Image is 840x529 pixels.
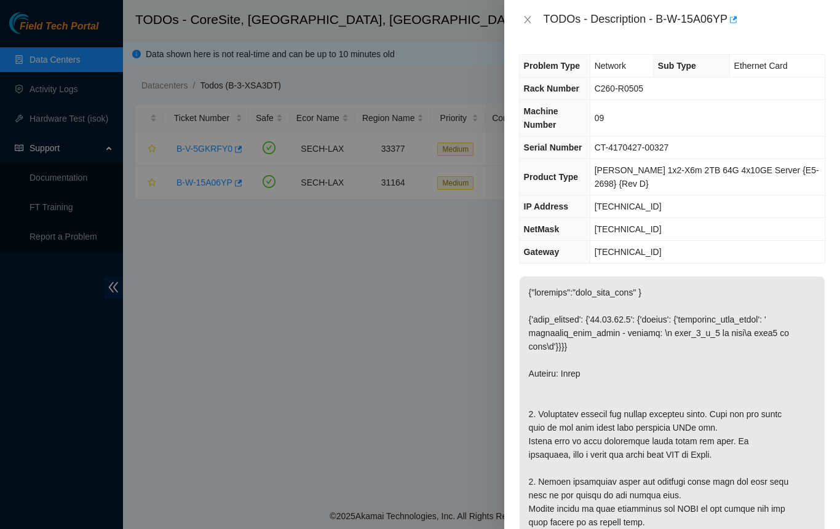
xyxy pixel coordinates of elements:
[524,84,579,93] span: Rack Number
[595,84,643,93] span: C260-R0505
[519,14,536,26] button: Close
[658,61,696,71] span: Sub Type
[595,61,626,71] span: Network
[524,224,560,234] span: NetMask
[524,61,580,71] span: Problem Type
[523,15,533,25] span: close
[524,202,568,211] span: IP Address
[595,224,662,234] span: [TECHNICAL_ID]
[595,247,662,257] span: [TECHNICAL_ID]
[524,106,558,130] span: Machine Number
[595,165,819,189] span: [PERSON_NAME] 1x2-X6m 2TB 64G 4x10GE Server {E5-2698} {Rev D}
[524,172,578,182] span: Product Type
[595,113,604,123] span: 09
[595,202,662,211] span: [TECHNICAL_ID]
[734,61,788,71] span: Ethernet Card
[524,143,582,152] span: Serial Number
[595,143,669,152] span: CT-4170427-00327
[544,10,825,29] div: TODOs - Description - B-W-15A06YP
[524,247,560,257] span: Gateway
